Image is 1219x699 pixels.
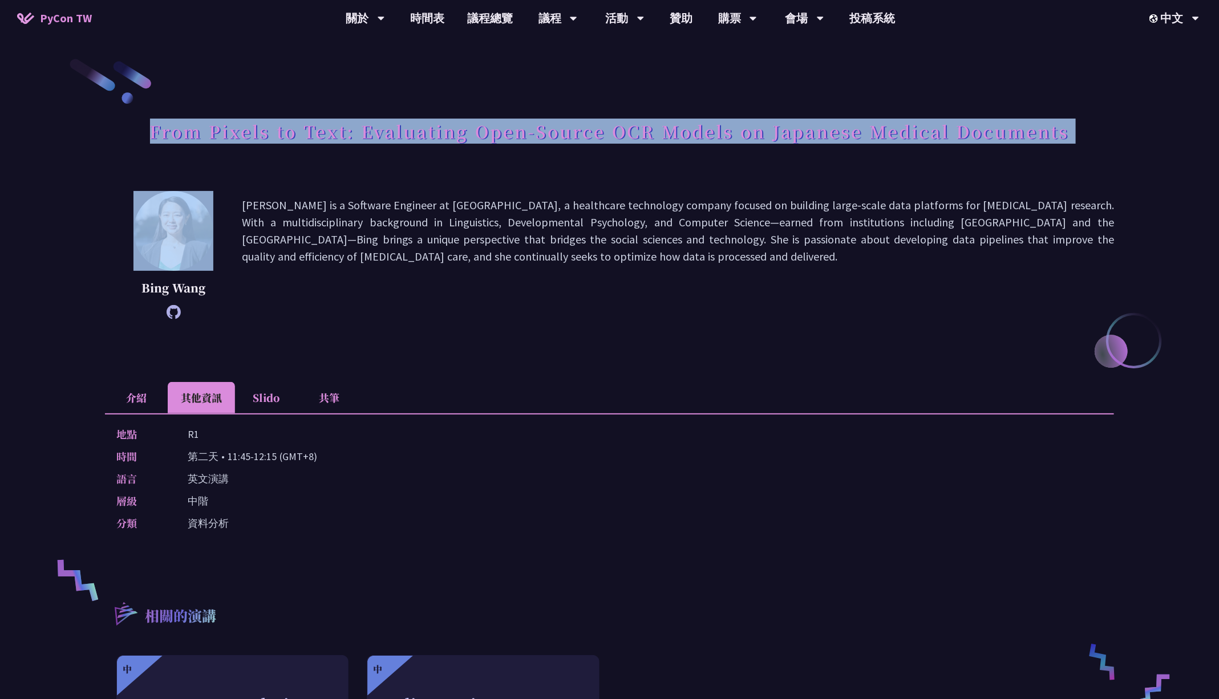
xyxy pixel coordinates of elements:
div: 中 [373,663,382,676]
span: PyCon TW [40,10,92,27]
h1: From Pixels to Text: Evaluating Open-Source OCR Models on Japanese Medical Documents [150,114,1070,148]
p: R1 [188,426,199,442]
img: Locale Icon [1149,14,1161,23]
p: 分類 [116,515,165,531]
li: 共筆 [298,382,361,413]
p: 英文演講 [188,470,229,487]
a: PyCon TW [6,4,103,32]
div: 中 [123,663,132,676]
li: 其他資訊 [168,382,235,413]
p: 相關的演講 [145,605,216,628]
img: Bing Wang [133,191,213,271]
img: Home icon of PyCon TW 2025 [17,13,34,24]
p: 資料分析 [188,515,229,531]
p: 第二天 • 11:45-12:15 (GMT+8) [188,448,317,465]
p: [PERSON_NAME] is a Software Engineer at [GEOGRAPHIC_DATA], a healthcare technology company focuse... [242,197,1114,314]
p: 層級 [116,493,165,509]
li: 介紹 [105,382,168,413]
p: 地點 [116,426,165,442]
p: 中階 [188,493,208,509]
p: 時間 [116,448,165,465]
img: r3.8d01567.svg [98,586,153,641]
li: Slido [235,382,298,413]
p: 語言 [116,470,165,487]
p: Bing Wang [133,279,213,296]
